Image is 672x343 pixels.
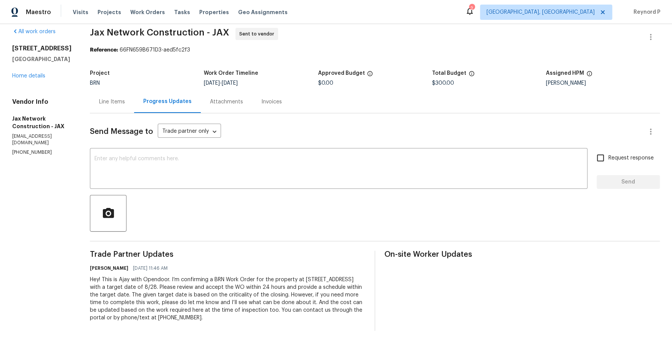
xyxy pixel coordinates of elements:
[210,98,243,106] div: Attachments
[73,8,88,16] span: Visits
[204,81,238,86] span: -
[261,98,282,106] div: Invoices
[204,71,258,76] h5: Work Order Timeline
[90,46,660,54] div: 66FN659B671D3-aed5fc2f3
[238,8,288,16] span: Geo Assignments
[630,8,661,16] span: Reynord P
[12,115,72,130] h5: Jax Network Construction - JAX
[432,71,466,76] h5: Total Budget
[12,45,72,52] h2: [STREET_ADDRESS]
[546,71,584,76] h5: Assigned HPM
[90,251,365,258] span: Trade Partner Updates
[26,8,51,16] span: Maestro
[318,81,333,86] span: $0.00
[12,55,72,63] h5: [GEOGRAPHIC_DATA]
[586,71,592,81] span: The hpm assigned to this work order.
[222,81,238,86] span: [DATE]
[90,47,118,53] b: Reference:
[432,81,454,86] span: $300.00
[12,149,72,156] p: [PHONE_NUMBER]
[90,276,365,322] div: Hey! This is Ajay with Opendoor. I’m confirming a BRN Work Order for the property at [STREET_ADDR...
[12,73,45,79] a: Home details
[608,154,654,162] span: Request response
[90,28,229,37] span: Jax Network Construction - JAX
[98,8,121,16] span: Projects
[12,98,72,106] h4: Vendor Info
[90,128,153,135] span: Send Message to
[158,126,221,138] div: Trade partner only
[486,8,595,16] span: [GEOGRAPHIC_DATA], [GEOGRAPHIC_DATA]
[90,71,110,76] h5: Project
[174,10,190,15] span: Tasks
[318,71,365,76] h5: Approved Budget
[130,8,165,16] span: Work Orders
[204,81,220,86] span: [DATE]
[12,133,72,146] p: [EMAIL_ADDRESS][DOMAIN_NAME]
[546,81,660,86] div: [PERSON_NAME]
[99,98,125,106] div: Line Items
[469,5,474,12] div: 2
[90,81,100,86] span: BRN
[12,29,56,34] a: All work orders
[367,71,373,81] span: The total cost of line items that have been approved by both Opendoor and the Trade Partner. This...
[90,264,128,272] h6: [PERSON_NAME]
[133,264,168,272] span: [DATE] 11:46 AM
[469,71,475,81] span: The total cost of line items that have been proposed by Opendoor. This sum includes line items th...
[384,251,660,258] span: On-site Worker Updates
[143,98,192,105] div: Progress Updates
[239,30,277,38] span: Sent to vendor
[199,8,229,16] span: Properties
